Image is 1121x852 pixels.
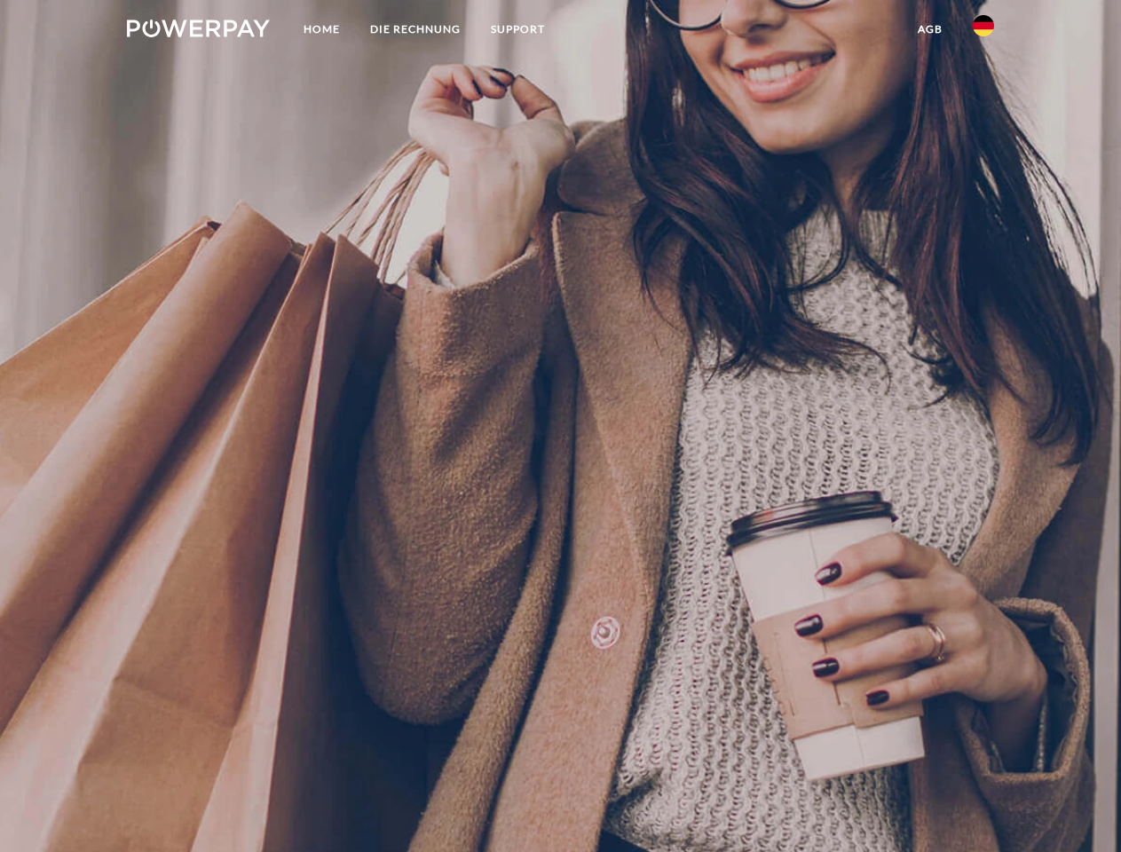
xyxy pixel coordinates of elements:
[903,13,958,45] a: agb
[973,15,994,36] img: de
[476,13,560,45] a: SUPPORT
[127,20,270,37] img: logo-powerpay-white.svg
[288,13,355,45] a: Home
[355,13,476,45] a: DIE RECHNUNG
